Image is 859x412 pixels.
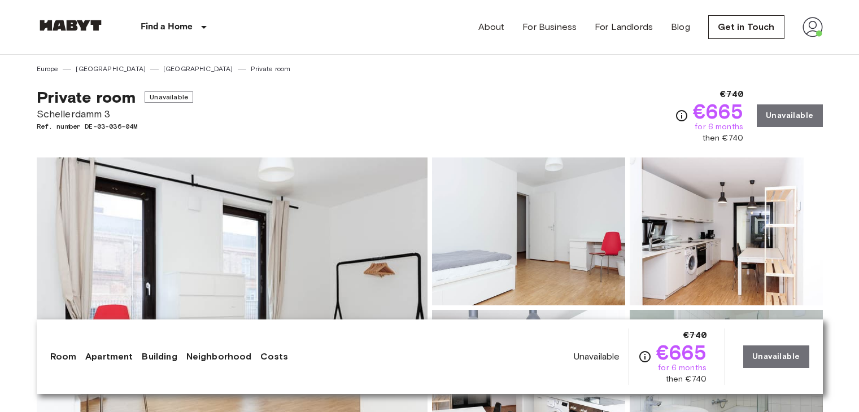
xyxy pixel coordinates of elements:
[251,64,291,74] a: Private room
[76,64,146,74] a: [GEOGRAPHIC_DATA]
[656,342,707,362] span: €665
[703,133,743,144] span: then €740
[142,350,177,363] a: Building
[638,350,652,363] svg: Check cost overview for full price breakdown. Please note that discounts apply to new joiners onl...
[522,20,577,34] a: For Business
[658,362,707,374] span: for 6 months
[260,350,288,363] a: Costs
[574,350,620,363] span: Unavailable
[37,20,104,31] img: Habyt
[666,374,707,385] span: then €740
[675,109,688,122] svg: Check cost overview for full price breakdown. Please note that discounts apply to new joiners onl...
[708,15,784,39] a: Get in Touch
[37,121,193,132] span: Ref. number DE-03-036-04M
[478,20,505,34] a: About
[141,20,193,34] p: Find a Home
[803,17,823,37] img: avatar
[432,157,625,305] img: Picture of unit DE-03-036-04M
[683,328,707,342] span: €740
[720,87,743,101] span: €740
[186,350,252,363] a: Neighborhood
[145,91,193,103] span: Unavailable
[693,101,743,121] span: €665
[595,20,653,34] a: For Landlords
[671,20,690,34] a: Blog
[630,157,823,305] img: Picture of unit DE-03-036-04M
[50,350,77,363] a: Room
[85,350,133,363] a: Apartment
[37,107,193,121] span: Schellerdamm 3
[37,64,59,74] a: Europe
[695,121,743,133] span: for 6 months
[163,64,233,74] a: [GEOGRAPHIC_DATA]
[37,87,136,107] span: Private room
